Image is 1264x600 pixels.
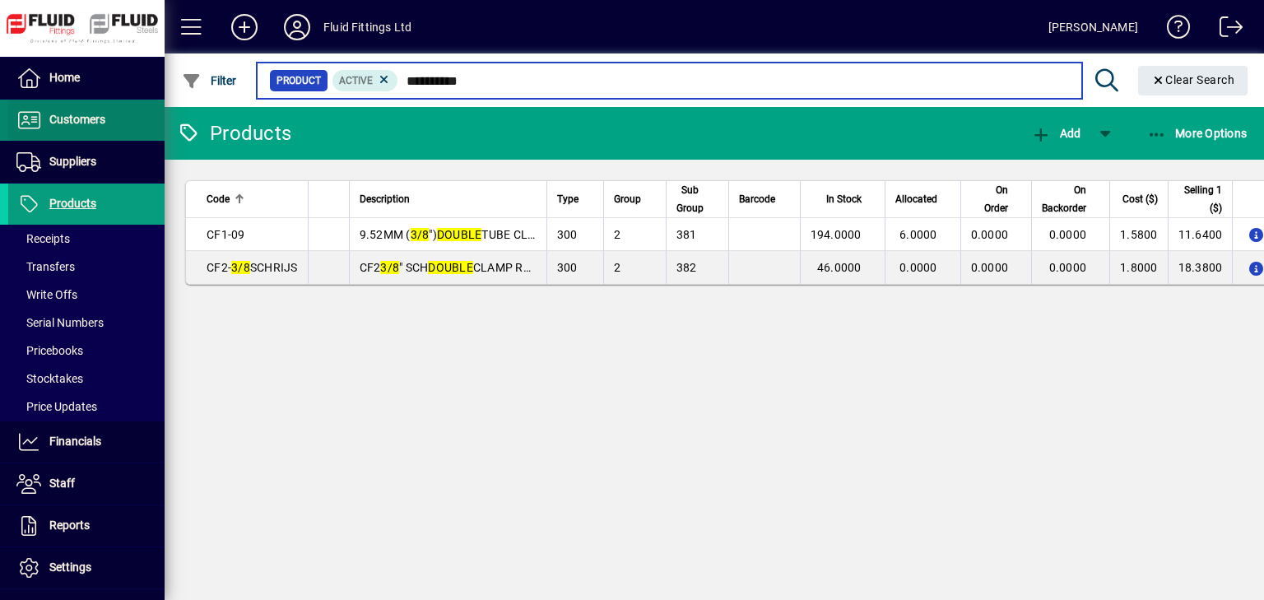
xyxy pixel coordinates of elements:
span: Sub Group [676,181,704,217]
span: Reports [49,519,90,532]
span: 9.52MM ( ") TUBE CLAMP [360,228,553,241]
span: 46.0000 [817,261,862,274]
button: Clear [1138,66,1248,95]
a: Suppliers [8,142,165,183]
a: Knowledge Base [1155,3,1191,57]
span: On Order [971,181,1009,217]
span: 2 [614,261,620,274]
span: Financials [49,435,101,448]
em: 3/8 [380,261,399,274]
a: Write Offs [8,281,165,309]
a: Settings [8,547,165,588]
span: Suppliers [49,155,96,168]
td: 18.3800 [1168,251,1233,284]
span: 0.0000 [971,261,1009,274]
button: Filter [178,66,241,95]
a: Receipts [8,225,165,253]
div: On Backorder [1042,181,1101,217]
span: Filter [182,74,237,87]
span: Group [614,190,641,208]
a: Serial Numbers [8,309,165,337]
span: Clear Search [1151,73,1235,86]
div: Products [177,120,291,147]
span: Staff [49,477,75,490]
span: Allocated [895,190,937,208]
span: Serial Numbers [16,316,104,329]
span: 0.0000 [899,261,937,274]
div: Allocated [895,190,952,208]
span: 0.0000 [1049,261,1087,274]
span: 0.0000 [1049,228,1087,241]
div: Code [207,190,298,208]
span: 382 [676,261,697,274]
span: 300 [557,228,578,241]
span: 6.0000 [899,228,937,241]
mat-chip: Activation Status: Active [332,70,398,91]
div: Barcode [739,190,790,208]
span: Customers [49,113,105,126]
span: 381 [676,228,697,241]
span: Barcode [739,190,775,208]
button: Profile [271,12,323,42]
span: Settings [49,560,91,574]
span: Pricebooks [16,344,83,357]
span: More Options [1147,127,1248,140]
span: Add [1031,127,1080,140]
span: Products [49,197,96,210]
span: Active [339,75,373,86]
button: More Options [1143,119,1252,148]
a: Stocktakes [8,365,165,393]
span: Type [557,190,579,208]
div: On Order [971,181,1024,217]
em: 3/8 [231,261,250,274]
span: Stocktakes [16,372,83,385]
td: 1.8000 [1109,251,1168,284]
em: DOUBLE [437,228,482,241]
div: Group [614,190,656,208]
span: Description [360,190,410,208]
span: Product [276,72,321,89]
span: 194.0000 [811,228,862,241]
td: 1.5800 [1109,218,1168,251]
a: Financials [8,421,165,463]
span: In Stock [826,190,862,208]
span: 2 [614,228,620,241]
td: 11.6400 [1168,218,1233,251]
button: Add [1027,119,1085,148]
span: Price Updates [16,400,97,413]
span: 0.0000 [971,228,1009,241]
span: Write Offs [16,288,77,301]
a: Transfers [8,253,165,281]
div: Fluid Fittings Ltd [323,14,411,40]
span: CF1-09 [207,228,245,241]
div: [PERSON_NAME] [1048,14,1138,40]
em: DOUBLE [428,261,473,274]
div: In Stock [811,190,876,208]
span: Receipts [16,232,70,245]
div: Description [360,190,537,208]
a: Reports [8,505,165,547]
button: Add [218,12,271,42]
span: Transfers [16,260,75,273]
div: Sub Group [676,181,718,217]
span: On Backorder [1042,181,1086,217]
a: Customers [8,100,165,141]
div: Type [557,190,593,208]
span: CF2 " SCH CLAMP RUBBER JAW SET [360,261,611,274]
span: CF2- SCHRIJS [207,261,298,274]
span: 300 [557,261,578,274]
span: Home [49,71,80,84]
a: Staff [8,463,165,505]
a: Logout [1207,3,1243,57]
span: Cost ($) [1122,190,1158,208]
a: Home [8,58,165,99]
a: Pricebooks [8,337,165,365]
em: 3/8 [411,228,430,241]
span: Code [207,190,230,208]
span: Selling 1 ($) [1178,181,1223,217]
a: Price Updates [8,393,165,421]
